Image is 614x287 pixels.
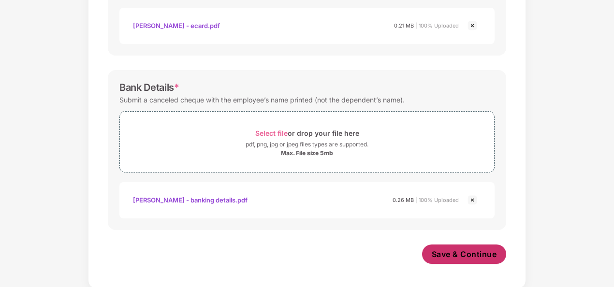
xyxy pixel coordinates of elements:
div: [PERSON_NAME] - banking details.pdf [133,192,248,208]
div: Submit a canceled cheque with the employee’s name printed (not the dependent’s name). [119,93,405,106]
span: Save & Continue [432,249,497,259]
div: or drop your file here [255,127,359,140]
div: Bank Details [119,82,179,93]
span: Select fileor drop your file herepdf, png, jpg or jpeg files types are supported.Max. File size 5mb [120,119,494,165]
span: 0.21 MB [394,22,414,29]
img: svg+xml;base64,PHN2ZyBpZD0iQ3Jvc3MtMjR4MjQiIHhtbG5zPSJodHRwOi8vd3d3LnczLm9yZy8yMDAwL3N2ZyIgd2lkdG... [467,194,478,206]
div: Max. File size 5mb [281,149,333,157]
div: pdf, png, jpg or jpeg files types are supported. [246,140,368,149]
span: 0.26 MB [393,197,414,203]
span: | 100% Uploaded [415,22,459,29]
img: svg+xml;base64,PHN2ZyBpZD0iQ3Jvc3MtMjR4MjQiIHhtbG5zPSJodHRwOi8vd3d3LnczLm9yZy8yMDAwL3N2ZyIgd2lkdG... [467,20,478,31]
button: Save & Continue [422,244,507,264]
span: Select file [255,129,288,137]
span: | 100% Uploaded [415,197,459,203]
div: [PERSON_NAME] - ecard.pdf [133,17,220,34]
